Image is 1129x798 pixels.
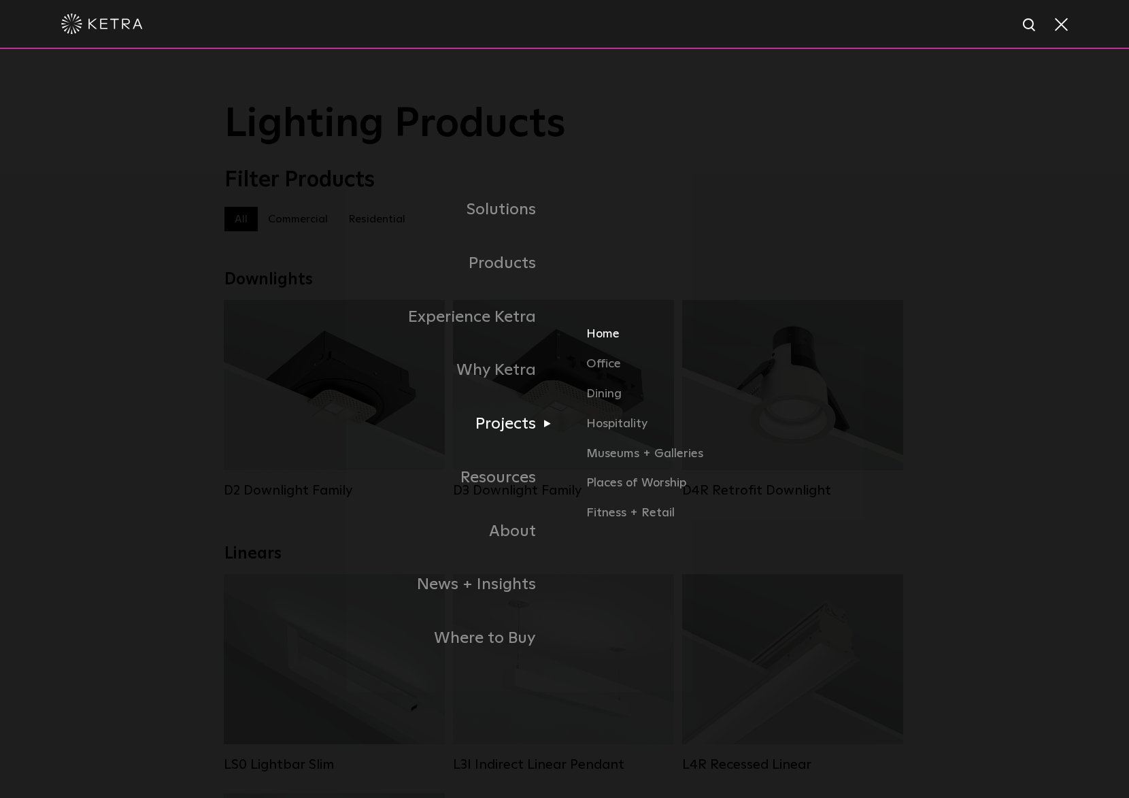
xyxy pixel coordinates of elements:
[224,344,564,397] a: Why Ketra
[586,384,905,414] a: Dining
[1022,17,1039,34] img: search icon
[586,414,905,444] a: Hospitality
[224,183,905,665] div: Navigation Menu
[224,290,564,344] a: Experience Ketra
[586,354,905,384] a: Office
[224,558,564,612] a: News + Insights
[586,503,905,523] a: Fitness + Retail
[224,505,564,559] a: About
[224,612,564,665] a: Where to Buy
[224,183,564,237] a: Solutions
[224,237,564,290] a: Products
[586,325,905,355] a: Home
[586,474,905,504] a: Places of Worship
[586,444,905,474] a: Museums + Galleries
[224,397,564,451] a: Projects
[224,451,564,505] a: Resources
[61,14,143,34] img: ketra-logo-2019-white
